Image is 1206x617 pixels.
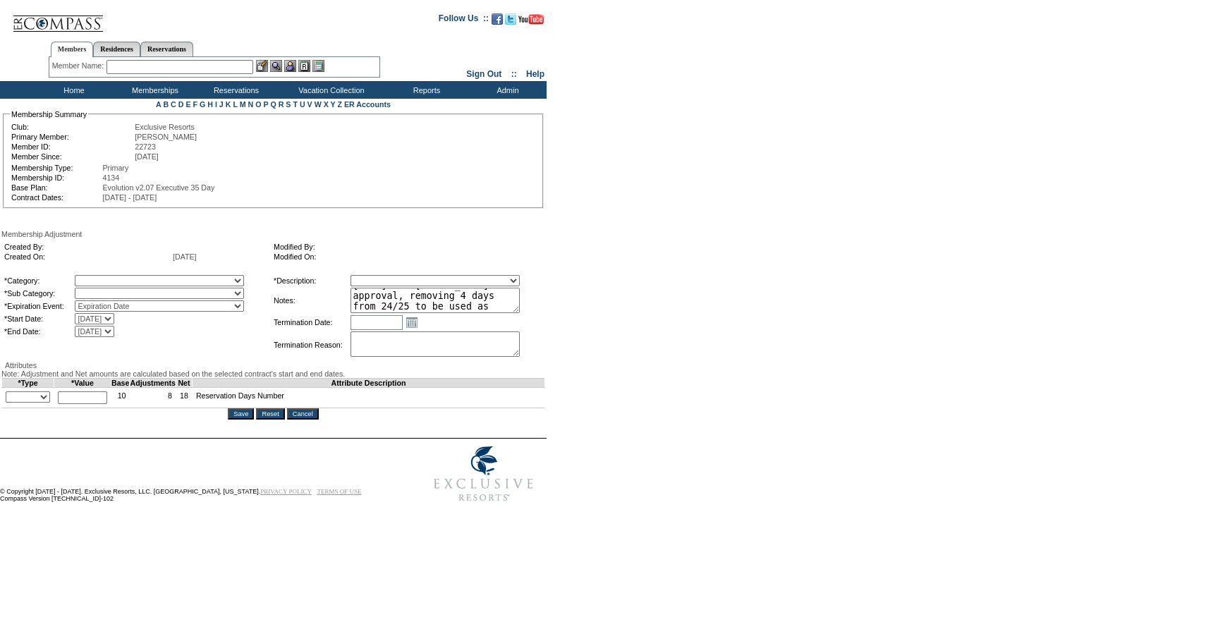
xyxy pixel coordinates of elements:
[207,100,213,109] a: H
[505,13,516,25] img: Follow us on Twitter
[274,275,349,286] td: *Description:
[103,183,215,192] span: Evolution v2.07 Executive 35 Day
[492,18,503,26] a: Become our fan on Facebook
[337,100,342,109] a: Z
[93,42,140,56] a: Residences
[193,100,197,109] a: F
[4,275,73,286] td: *Category:
[178,100,184,109] a: D
[215,100,217,109] a: I
[11,164,102,172] td: Membership Type:
[240,100,246,109] a: M
[255,100,261,109] a: O
[10,110,88,118] legend: Membership Summary
[11,142,133,151] td: Member ID:
[11,173,102,182] td: Membership ID:
[384,81,465,99] td: Reports
[284,60,296,72] img: Impersonate
[54,379,111,388] td: *Value
[4,300,73,312] td: *Expiration Event:
[274,252,537,261] td: Modified On:
[156,100,161,109] a: A
[111,388,130,408] td: 10
[466,69,501,79] a: Sign Out
[194,81,275,99] td: Reservations
[256,408,284,420] input: Reset
[228,408,254,420] input: Save
[103,173,120,182] span: 4134
[176,388,193,408] td: 18
[505,18,516,26] a: Follow us on Twitter
[113,81,194,99] td: Memberships
[111,379,130,388] td: Base
[12,4,104,32] img: Compass Home
[140,42,193,56] a: Reservations
[293,100,298,109] a: T
[51,42,94,57] a: Members
[511,69,517,79] span: ::
[317,488,362,495] a: TERMS OF USE
[11,183,102,192] td: Base Plan:
[264,100,269,109] a: P
[274,288,349,313] td: Notes:
[1,230,545,238] div: Membership Adjustment
[324,100,329,109] a: X
[465,81,547,99] td: Admin
[526,69,544,79] a: Help
[248,100,254,109] a: N
[233,100,237,109] a: L
[1,369,545,378] div: Note: Adjustment and Net amounts are calculated based on the selected contract's start and end da...
[103,193,157,202] span: [DATE] - [DATE]
[1,361,545,369] div: Attributes
[286,100,291,109] a: S
[307,100,312,109] a: V
[173,252,197,261] span: [DATE]
[270,100,276,109] a: Q
[185,100,190,109] a: E
[275,81,384,99] td: Vacation Collection
[11,133,133,141] td: Primary Member:
[256,60,268,72] img: b_edit.gif
[130,379,176,388] td: Adjustments
[4,252,171,261] td: Created On:
[4,288,73,299] td: *Sub Category:
[135,123,195,131] span: Exclusive Resorts
[4,326,73,337] td: *End Date:
[11,152,133,161] td: Member Since:
[404,314,420,330] a: Open the calendar popup.
[420,439,547,509] img: Exclusive Resorts
[163,100,169,109] a: B
[270,60,282,72] img: View
[135,142,156,151] span: 22723
[492,13,503,25] img: Become our fan on Facebook
[130,388,176,408] td: 8
[279,100,284,109] a: R
[52,60,106,72] div: Member Name:
[300,100,305,109] a: U
[226,100,231,109] a: K
[192,379,544,388] td: Attribute Description
[274,243,537,251] td: Modified By:
[219,100,224,109] a: J
[344,100,391,109] a: ER Accounts
[274,331,349,358] td: Termination Reason:
[331,100,336,109] a: Y
[315,100,322,109] a: W
[11,193,102,202] td: Contract Dates:
[103,164,129,172] span: Primary
[298,60,310,72] img: Reservations
[200,100,205,109] a: G
[135,152,159,161] span: [DATE]
[274,314,349,330] td: Termination Date:
[4,313,73,324] td: *Start Date:
[2,379,54,388] td: *Type
[287,408,319,420] input: Cancel
[135,133,197,141] span: [PERSON_NAME]
[11,123,133,131] td: Club:
[32,81,113,99] td: Home
[312,60,324,72] img: b_calculator.gif
[518,18,544,26] a: Subscribe to our YouTube Channel
[260,488,312,495] a: PRIVACY POLICY
[4,243,171,251] td: Created By:
[439,12,489,29] td: Follow Us ::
